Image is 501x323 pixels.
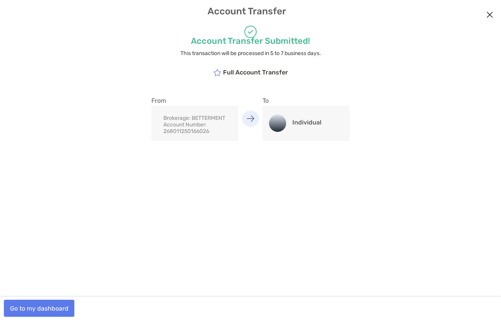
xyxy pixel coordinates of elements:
[163,115,232,121] p: BETTERMENT
[116,36,385,46] h4: Account Transfer Submitted!
[247,115,254,122] img: Icon arrow
[116,50,385,57] h6: This transaction will be processed in 5 to 7 business days.
[484,9,496,21] button: Close modal
[163,115,190,121] span: Brokerage:
[7,6,494,17] h4: Account Transfer
[163,121,232,135] p: 268011250166026
[269,115,286,132] img: Individual
[4,300,74,317] button: Go to my dashboard
[151,96,238,105] p: From
[213,68,288,76] h5: Full Account Transfer
[163,121,207,128] span: Account Number:
[263,96,350,105] p: To
[292,119,321,126] h4: Individual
